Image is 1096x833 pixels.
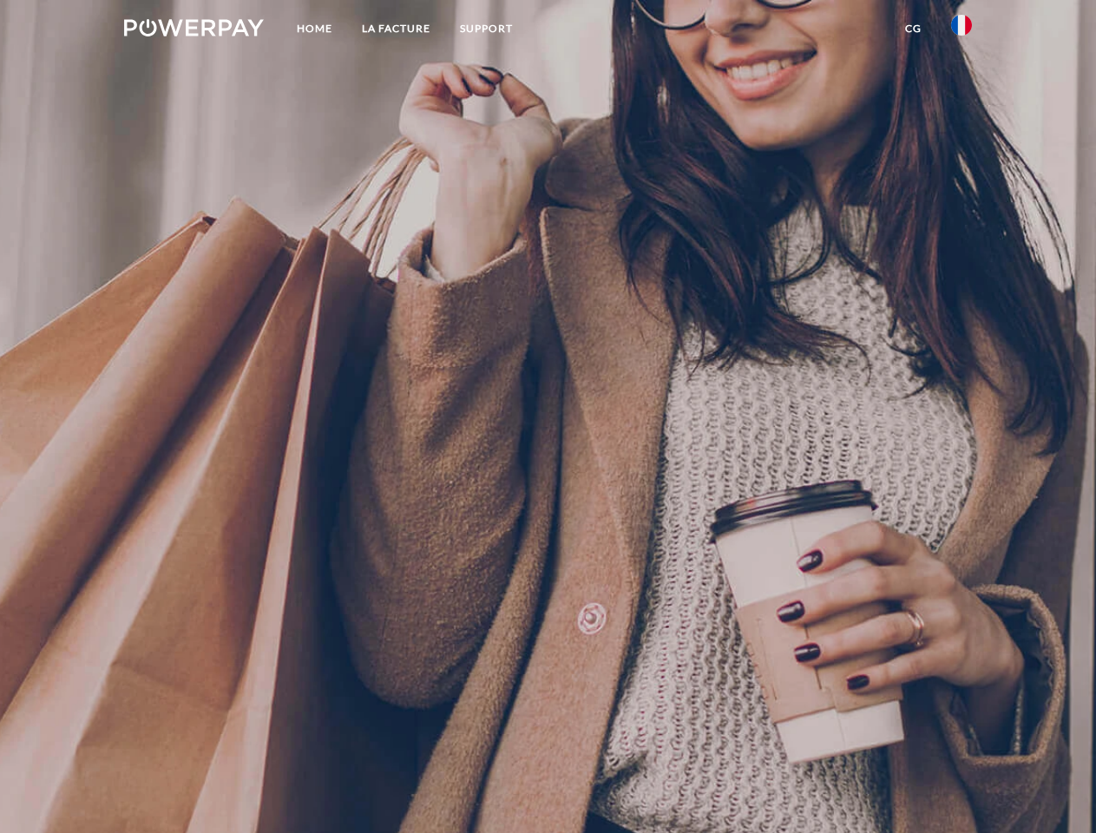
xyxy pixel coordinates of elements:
[951,15,972,36] img: fr
[124,19,264,36] img: logo-powerpay-white.svg
[890,13,936,44] a: CG
[347,13,445,44] a: LA FACTURE
[445,13,528,44] a: Support
[282,13,347,44] a: Home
